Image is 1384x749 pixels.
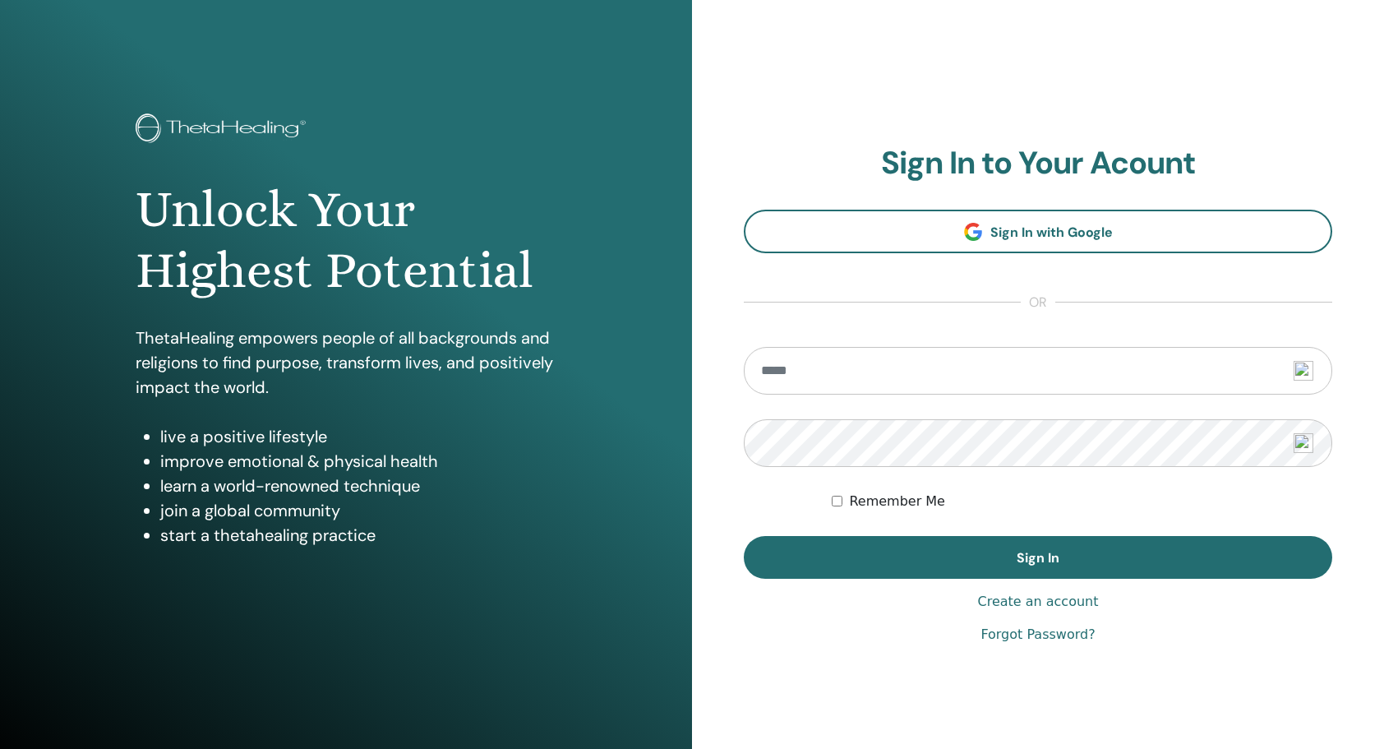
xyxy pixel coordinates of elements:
[980,625,1095,645] a: Forgot Password?
[977,592,1098,612] a: Create an account
[160,424,556,449] li: live a positive lifestyle
[849,492,945,511] label: Remember Me
[1294,433,1313,453] img: npw-badge-icon-locked.svg
[160,498,556,523] li: join a global community
[1021,293,1055,312] span: or
[160,449,556,474] li: improve emotional & physical health
[160,474,556,498] li: learn a world-renowned technique
[990,224,1113,241] span: Sign In with Google
[1294,361,1313,381] img: npw-badge-icon-locked.svg
[832,492,1332,511] div: Keep me authenticated indefinitely or until I manually logout
[744,145,1332,183] h2: Sign In to Your Acount
[744,536,1332,579] button: Sign In
[1017,549,1059,566] span: Sign In
[160,523,556,548] li: start a thetahealing practice
[744,210,1332,253] a: Sign In with Google
[136,326,556,400] p: ThetaHealing empowers people of all backgrounds and religions to find purpose, transform lives, a...
[136,179,556,302] h1: Unlock Your Highest Potential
